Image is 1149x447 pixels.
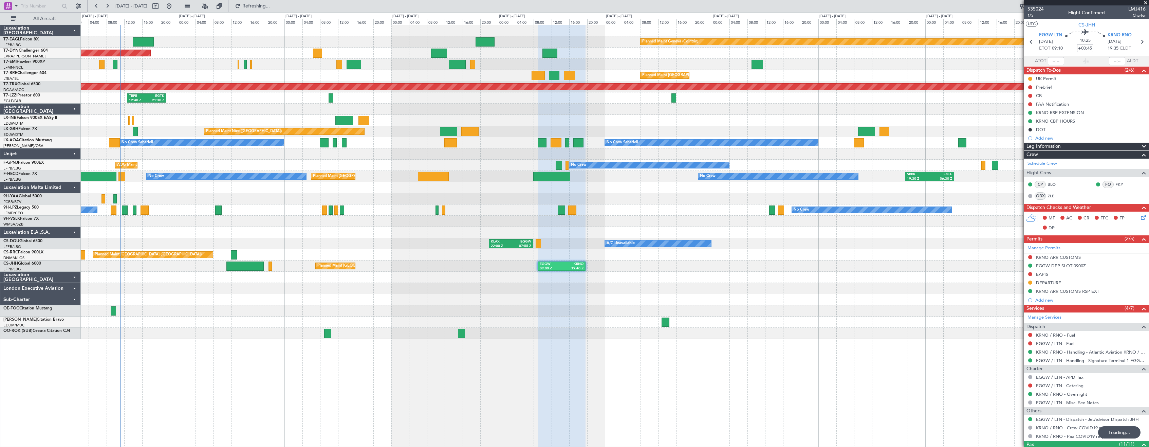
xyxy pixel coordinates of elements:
span: [DATE] [1039,38,1053,45]
a: LTBA/ISL [3,76,19,81]
div: 12:00 [658,19,676,25]
div: 04:00 [409,19,427,25]
a: LFPB/LBG [3,177,21,182]
div: Add new [1035,135,1146,141]
span: [PERSON_NAME] [3,318,37,322]
div: CB [1036,93,1042,99]
a: EDLW/DTM [3,121,23,126]
a: 9H-LPZLegacy 500 [3,205,39,210]
span: 9H-YAA [3,194,19,198]
div: Planned Maint Nice ([GEOGRAPHIC_DATA]) [206,126,282,137]
div: 12:00 [979,19,996,25]
div: OBX [1035,192,1046,200]
a: LFMN/NCE [3,65,23,70]
div: 08:00 [427,19,445,25]
a: LX-INBFalcon 900EX EASy II [3,116,57,120]
span: (4/7) [1125,305,1134,312]
div: EGGW [511,239,531,244]
span: 1/5 [1027,13,1044,18]
span: [DATE] - [DATE] [115,3,147,9]
span: 9H-LPZ [3,205,17,210]
div: 20:00 [267,19,284,25]
div: FO [1102,181,1114,188]
span: KRNO RNO [1108,32,1132,39]
a: LX-GBHFalcon 7X [3,127,37,131]
a: KRNO / RNO - Crew COVID19 requirements [1036,425,1126,431]
div: 04:00 [516,19,534,25]
a: Manage Services [1027,314,1061,321]
div: Prebrief [1036,84,1052,90]
div: SBBR [907,172,929,177]
button: All Aircraft [7,13,74,24]
span: CR [1083,215,1089,222]
div: 12:00 [872,19,890,25]
div: 00:00 [178,19,196,25]
div: 19:30 Z [907,177,929,181]
span: T7-TRX [3,82,17,86]
div: CP [1035,181,1046,188]
div: No Crew [794,205,809,215]
div: 04:00 [943,19,961,25]
a: DNMM/LOS [3,255,24,261]
div: 00:00 [925,19,943,25]
div: 20:00 [694,19,711,25]
div: 16:00 [356,19,373,25]
div: KRNO [562,262,583,267]
div: 08:00 [854,19,872,25]
div: 12:40 Z [129,98,147,103]
div: [DATE] - [DATE] [82,14,108,19]
div: No Crew Sabadell [122,138,153,148]
a: EGGW / LTN - Handling - Signature Terminal 1 EGGW / LTN [1036,358,1146,363]
a: EGGW / LTN - Misc. See Notes [1036,400,1099,406]
div: No Crew [148,171,164,181]
div: 08:00 [213,19,231,25]
span: Refreshing... [242,4,271,8]
a: EGGW / LTN - Fuel [1036,341,1074,346]
a: T7-EMIHawker 900XP [3,60,45,64]
div: 09:00 Z [540,266,561,271]
div: [DATE] - [DATE] [713,14,739,19]
div: 00:00 [284,19,302,25]
a: FKP [1115,181,1131,187]
a: CS-JHHGlobal 6000 [3,262,41,266]
div: 20:00 [480,19,498,25]
div: KRNO ARR CUSTOMS RSP EXT [1036,288,1099,294]
span: AC [1066,215,1072,222]
span: T7-EAGL [3,37,20,41]
div: 08:00 [534,19,551,25]
a: LFPB/LBG [3,42,21,48]
span: LX-AOA [3,138,19,142]
a: FCBB/BZV [3,199,21,204]
a: LFPB/LBG [3,244,21,249]
div: Planned Maint [GEOGRAPHIC_DATA] ([GEOGRAPHIC_DATA]) [95,250,202,260]
div: 12:00 [445,19,462,25]
a: EVRA/[PERSON_NAME] [3,54,45,59]
span: Charter [1026,365,1043,373]
span: ETOT [1039,45,1050,52]
div: Planned Maint Geneva (Cointrin) [642,37,698,47]
div: 16:00 [569,19,587,25]
span: FFC [1100,215,1108,222]
a: ZLE [1048,193,1063,199]
a: KRNO / RNO - Pax COVID19 requirements [1036,433,1123,439]
a: 9H-VSLKFalcon 7X [3,217,39,221]
span: F-GPNJ [3,161,18,165]
span: 10:25 [1080,37,1091,44]
span: Dispatch To-Dos [1026,67,1061,74]
div: AOG Maint Hyères ([GEOGRAPHIC_DATA]-[GEOGRAPHIC_DATA]) [117,160,232,170]
span: Crew [1026,151,1038,159]
span: CS-JHH [3,262,18,266]
div: EGTK [147,94,164,99]
div: 22:00 Z [491,244,511,249]
span: Dispatch [1026,323,1045,331]
div: Loading... [1098,426,1141,439]
a: T7-TRXGlobal 6500 [3,82,40,86]
a: DGAA/ACC [3,87,24,92]
div: 08:00 [961,19,979,25]
span: Permits [1026,235,1042,243]
div: 04:00 [623,19,641,25]
span: LMJ416 [1128,5,1146,13]
span: CS-RRC [3,250,18,254]
div: 00:00 [605,19,623,25]
div: 20:00 [801,19,818,25]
